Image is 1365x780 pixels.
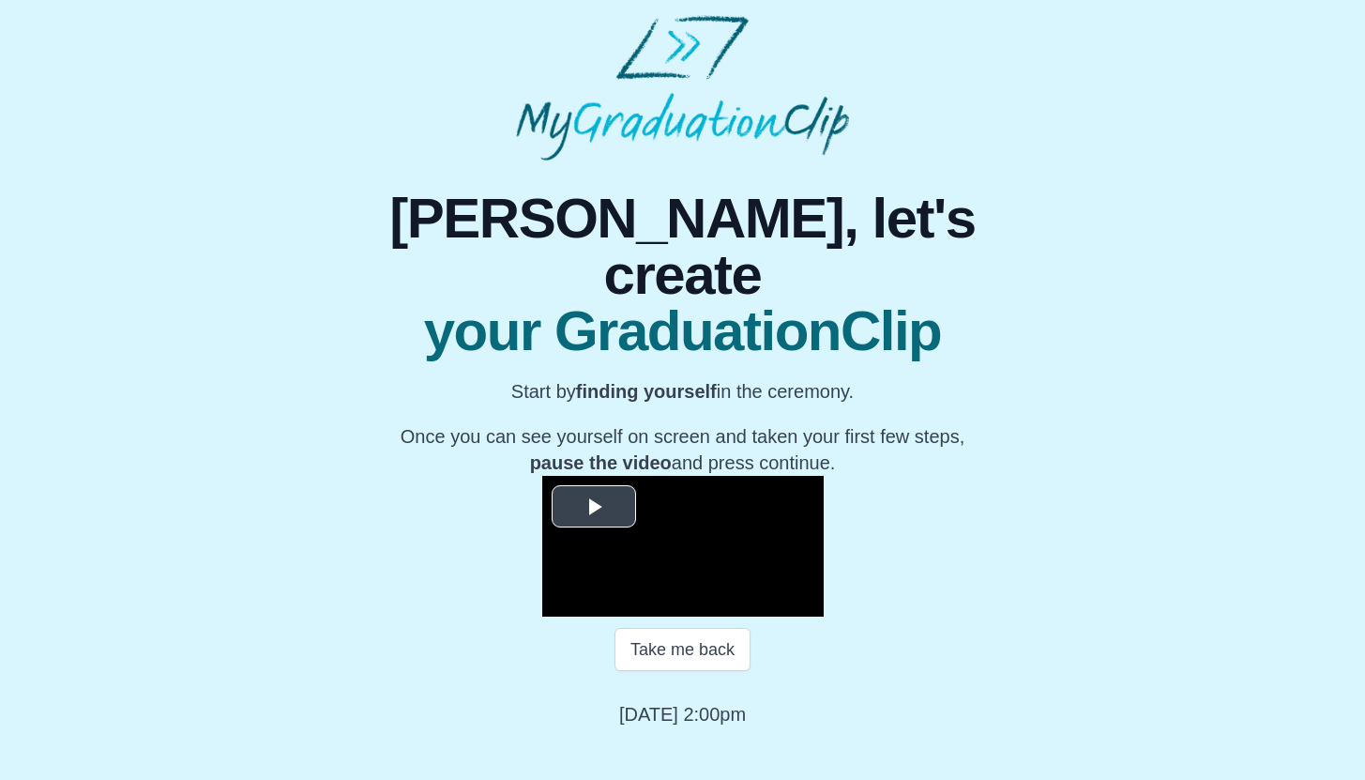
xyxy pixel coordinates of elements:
[552,485,636,528] button: Play Video
[576,381,717,402] b: finding yourself
[516,15,850,161] img: MyGraduationClip
[341,378,1024,405] p: Start by in the ceremony.
[614,628,751,671] button: Take me back
[341,423,1024,476] p: Once you can see yourself on screen and taken your first few steps, and press continue.
[341,303,1024,359] span: your GraduationClip
[542,476,824,617] div: Video Player
[530,452,672,473] b: pause the video
[341,191,1024,303] span: [PERSON_NAME], let's create
[619,701,746,727] p: [DATE] 2:00pm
